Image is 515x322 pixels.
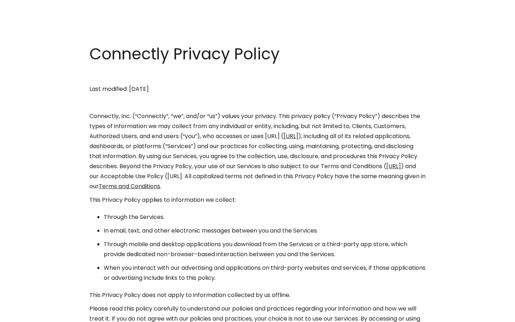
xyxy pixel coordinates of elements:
[89,70,426,80] p: ‍
[89,43,426,65] h1: Connectly Privacy Policy
[7,309,43,319] aside: Language selected: English
[89,84,426,94] p: Last modified: [DATE]
[89,111,426,191] p: Connectly, Inc. (“Connectly”, “we”, and/or “us”) values your privacy. This privacy policy (“Priva...
[99,182,160,190] a: Terms and Conditions
[104,239,426,259] li: Through mobile and desktop applications you download from the Services or a third-party app store...
[14,309,43,319] ul: Language list
[386,162,401,170] a: [URL]
[104,212,426,222] li: Through the Services.
[104,226,426,236] li: In email, text, and other electronic messages between you and the Services.
[104,263,426,283] li: When you interact with our advertising and applications on third-party websites and services, if ...
[89,290,426,300] p: This Privacy Policy does not apply to information collected by us offline.
[89,195,426,205] p: This Privacy Policy applies to information we collect:
[89,98,426,108] p: ‍
[284,132,298,140] a: [URL]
